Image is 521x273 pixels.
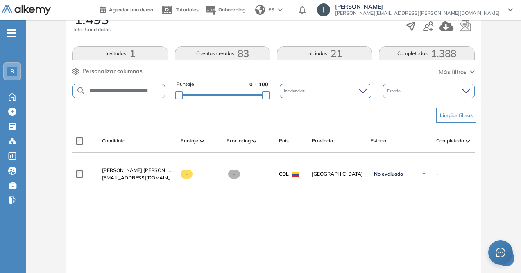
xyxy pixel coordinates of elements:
span: Provincia [312,137,333,145]
span: R [10,68,14,75]
span: Proctoring [227,137,251,145]
span: País [279,137,289,145]
span: Agendar una demo [109,7,153,13]
span: [GEOGRAPHIC_DATA] [312,170,364,178]
span: Puntaje [177,80,194,88]
img: world [255,5,265,15]
button: Cuentas creadas83 [175,46,270,60]
button: Onboarding [205,1,245,19]
img: SEARCH_ALT [76,86,86,96]
span: Personalizar columnas [82,67,143,76]
span: message [496,248,505,257]
span: ES [268,6,274,14]
span: COL [279,170,289,178]
span: Completado [436,137,464,145]
button: Personalizar columnas [72,67,143,76]
button: Limpiar filtros [436,108,476,123]
span: [PERSON_NAME] [335,3,500,10]
img: Logo [2,5,51,16]
img: [missing "en.ARROW_ALT" translation] [200,140,204,142]
span: - [436,170,438,178]
button: Invitados1 [72,46,168,60]
img: Ícono de flecha [421,172,426,177]
a: [PERSON_NAME] [PERSON_NAME] [102,167,174,174]
span: Incidencias [284,88,306,94]
span: Tutoriales [176,7,199,13]
span: 0 - 100 [249,80,268,88]
span: [EMAIL_ADDRESS][DOMAIN_NAME] [102,174,174,181]
i: - [7,32,16,34]
span: Onboarding [218,7,245,13]
span: Puntaje [181,137,198,145]
img: [missing "en.ARROW_ALT" translation] [252,140,256,142]
span: Estado [371,137,386,145]
a: Agendar una demo [100,4,153,14]
button: Iniciadas21 [277,46,372,60]
button: Más filtros [439,68,475,76]
div: Incidencias [280,84,371,98]
img: [missing "en.ARROW_ALT" translation] [466,140,470,142]
span: Estado [387,88,402,94]
img: COL [292,172,299,177]
span: Más filtros [439,68,467,76]
span: - [181,170,193,179]
img: arrow [278,8,283,11]
span: - [228,170,240,179]
span: Total Candidatos [72,26,111,33]
div: Estado [383,84,475,98]
button: Completadas1.388 [379,46,474,60]
span: Candidato [102,137,125,145]
span: [PERSON_NAME] [PERSON_NAME] [102,167,183,173]
span: No evaluado [374,171,403,177]
span: [PERSON_NAME][EMAIL_ADDRESS][PERSON_NAME][DOMAIN_NAME] [335,10,500,16]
